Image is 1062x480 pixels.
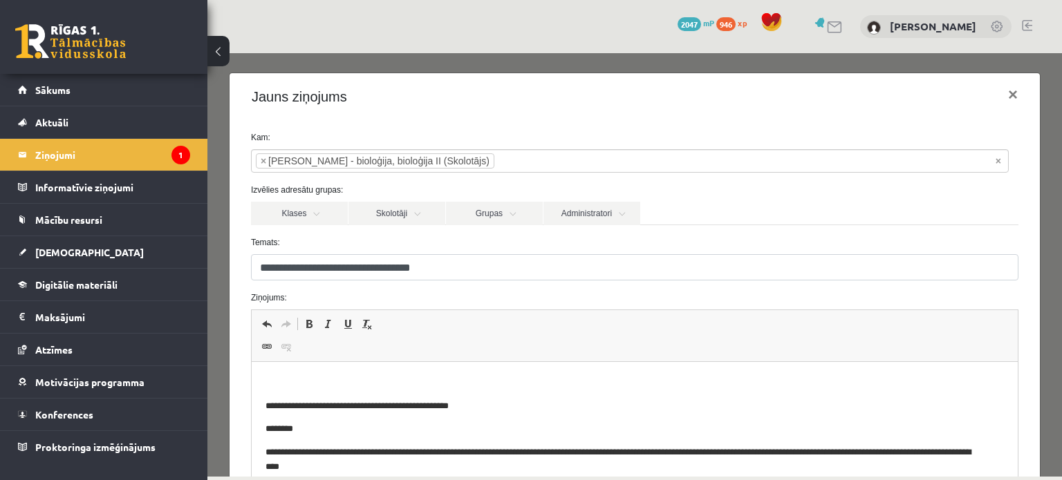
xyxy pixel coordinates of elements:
[15,24,126,59] a: Rīgas 1. Tālmācības vidusskola
[678,17,714,28] a: 2047 mP
[790,22,821,61] button: ×
[111,262,131,280] a: Slīpraksts (vadīšanas taustiņš+I)
[35,301,190,333] legend: Maksājumi
[890,19,976,33] a: [PERSON_NAME]
[50,262,69,280] a: Atcelt (vadīšanas taustiņš+Z)
[18,74,190,106] a: Sākums
[18,431,190,463] a: Proktoringa izmēģinājums
[867,21,881,35] img: Rēzija Blūma
[18,301,190,333] a: Maksājumi
[33,183,821,195] label: Temats:
[18,366,190,398] a: Motivācijas programma
[18,204,190,236] a: Mācību resursi
[35,139,190,171] legend: Ziņojumi
[18,269,190,300] a: Digitālie materiāli
[18,106,190,138] a: Aktuāli
[18,139,190,171] a: Ziņojumi1
[239,148,335,172] a: Grupas
[35,116,68,128] span: Aktuāli
[131,262,150,280] a: Pasvītrojums (vadīšanas taustiņš+U)
[44,33,140,54] h4: Jauns ziņojums
[92,262,111,280] a: Treknraksts (vadīšanas taustiņš+B)
[678,17,701,31] span: 2047
[35,84,71,96] span: Sākums
[18,171,190,203] a: Informatīvie ziņojumi
[336,148,433,172] a: Administratori
[53,101,59,115] span: ×
[788,101,794,115] span: Noņemt visus vienumus
[35,408,93,421] span: Konferences
[33,238,821,251] label: Ziņojums:
[50,285,69,303] a: Saite (vadīšanas taustiņš+K)
[18,399,190,430] a: Konferences
[35,441,156,453] span: Proktoringa izmēģinājums
[18,334,190,365] a: Atzīmes
[35,171,190,203] legend: Informatīvie ziņojumi
[35,213,102,226] span: Mācību resursi
[44,309,810,447] iframe: Bagātinātā teksta redaktors, wiswyg-editor-47434058060120-1759988022-157
[35,343,73,356] span: Atzīmes
[703,17,714,28] span: mP
[35,278,118,291] span: Digitālie materiāli
[150,262,169,280] a: Noņemt stilus
[48,100,287,115] li: Elza Saulīte - bioloģija, bioloģija II (Skolotājs)
[69,262,88,280] a: Atkārtot (vadīšanas taustiņš+Y)
[716,17,736,31] span: 946
[141,148,238,172] a: Skolotāji
[716,17,754,28] a: 946 xp
[738,17,747,28] span: xp
[35,246,144,258] span: [DEMOGRAPHIC_DATA]
[171,146,190,164] i: 1
[35,376,145,388] span: Motivācijas programma
[33,78,821,90] label: Kam:
[69,285,88,303] a: Atsaistīt
[18,236,190,268] a: [DEMOGRAPHIC_DATA]
[33,131,821,143] label: Izvēlies adresātu grupas:
[44,148,140,172] a: Klases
